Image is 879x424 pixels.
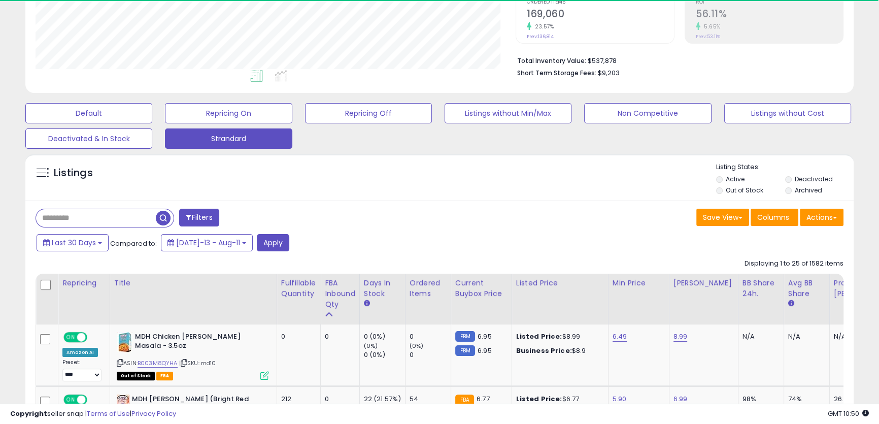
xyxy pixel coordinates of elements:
[828,409,869,418] span: 2025-09-11 10:50 GMT
[52,238,96,248] span: Last 30 Days
[455,395,474,406] small: FBA
[114,278,273,288] div: Title
[410,278,447,299] div: Ordered Items
[117,332,132,352] img: 51cKtqQ+XuL._SL40_.jpg
[516,278,604,288] div: Listed Price
[165,103,292,123] button: Repricing On
[176,238,240,248] span: [DATE]-13 - Aug-11
[445,103,571,123] button: Listings without Min/Max
[364,332,405,341] div: 0 (0%)
[795,175,833,183] label: Deactivated
[281,278,316,299] div: Fulfillable Quantity
[54,166,93,180] h5: Listings
[410,342,424,350] small: (0%)
[86,396,102,404] span: OFF
[673,394,688,404] a: 6.99
[325,278,355,310] div: FBA inbound Qty
[325,332,352,341] div: 0
[455,331,475,342] small: FBM
[62,278,106,288] div: Repricing
[531,23,554,30] small: 23.57%
[726,175,745,183] label: Active
[25,128,152,149] button: Deactivated & In Stock
[788,395,829,404] div: 74%
[613,332,627,342] a: 6.49
[716,162,854,172] p: Listing States:
[788,332,822,341] div: N/A
[800,209,843,226] button: Actions
[364,278,401,299] div: Days In Stock
[742,395,776,404] div: 98%
[305,103,432,123] button: Repricing Off
[64,396,77,404] span: ON
[179,209,219,226] button: Filters
[86,333,102,341] span: OFF
[751,209,798,226] button: Columns
[364,350,405,360] div: 0 (0%)
[673,332,688,342] a: 8.99
[25,103,152,123] button: Default
[700,23,721,30] small: 5.65%
[364,395,405,404] div: 22 (21.57%)
[696,8,843,22] h2: 56.11%
[584,103,711,123] button: Non Competitive
[281,395,313,404] div: 212
[478,346,492,355] span: 6.95
[135,332,258,353] b: MDH Chicken [PERSON_NAME] Masala - 3.5oz
[179,359,216,367] span: | SKU: md10
[117,332,269,379] div: ASIN:
[516,395,600,404] div: $6.77
[117,395,129,415] img: 512fz9yGthL._SL40_.jpg
[516,394,562,404] b: Listed Price:
[517,56,586,65] b: Total Inventory Value:
[62,359,102,382] div: Preset:
[156,372,174,380] span: FBA
[110,239,157,248] span: Compared to:
[62,348,98,357] div: Amazon AI
[131,409,176,418] a: Privacy Policy
[516,346,572,355] b: Business Price:
[87,409,130,418] a: Terms of Use
[455,278,508,299] div: Current Buybox Price
[745,259,843,269] div: Displaying 1 to 25 of 1582 items
[325,395,352,404] div: 0
[477,394,490,404] span: 6.77
[410,332,451,341] div: 0
[696,209,749,226] button: Save View
[257,234,289,251] button: Apply
[788,278,825,299] div: Avg BB Share
[64,333,77,341] span: ON
[673,278,734,288] div: [PERSON_NAME]
[742,332,776,341] div: N/A
[10,409,176,419] div: seller snap | |
[410,395,451,404] div: 54
[527,34,554,40] small: Prev: 136,814
[757,212,789,222] span: Columns
[138,359,178,368] a: B003M8QYHA
[527,8,674,22] h2: 169,060
[516,346,600,355] div: $8.9
[478,332,492,341] span: 6.95
[10,409,47,418] strong: Copyright
[598,68,620,78] span: $9,203
[516,332,600,341] div: $8.99
[117,372,155,380] span: All listings that are currently out of stock and unavailable for purchase on Amazon
[696,34,720,40] small: Prev: 53.11%
[516,332,562,341] b: Listed Price:
[613,394,627,404] a: 5.90
[132,395,255,416] b: MDH [PERSON_NAME] (Bright Red Chilli Powder) 100gram
[410,350,451,360] div: 0
[455,345,475,356] small: FBM
[613,278,665,288] div: Min Price
[517,69,596,77] b: Short Term Storage Fees:
[726,186,763,194] label: Out of Stock
[165,128,292,149] button: Strandard
[161,234,253,251] button: [DATE]-13 - Aug-11
[795,186,822,194] label: Archived
[788,299,794,308] small: Avg BB Share.
[364,342,378,350] small: (0%)
[517,54,836,66] li: $537,878
[724,103,851,123] button: Listings without Cost
[364,299,370,308] small: Days In Stock.
[281,332,313,341] div: 0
